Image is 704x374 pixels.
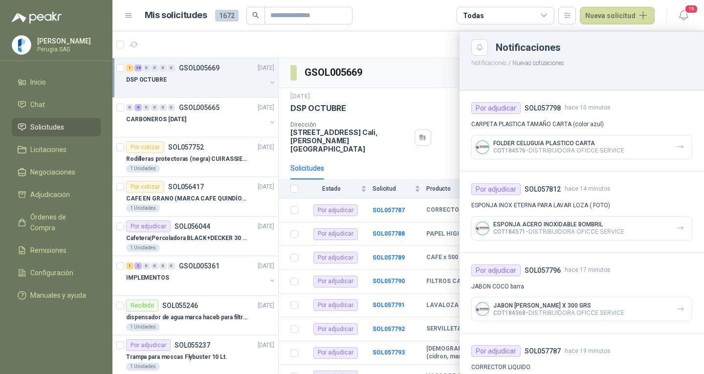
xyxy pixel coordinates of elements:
[12,140,101,159] a: Licitaciones
[12,185,101,204] a: Adjudicación
[30,144,66,155] span: Licitaciones
[252,12,259,19] span: search
[471,102,521,114] div: Por adjudicar
[493,309,526,316] span: COT184568
[12,286,101,305] a: Manuales y ayuda
[12,241,101,260] a: Remisiones
[12,264,101,282] a: Configuración
[463,10,484,21] div: Todas
[565,103,611,112] span: hace 10 minutos
[215,10,239,22] span: 1672
[684,4,698,14] span: 19
[493,309,624,316] p: - DISTRIBUIDORA OFICCE SERVICE
[37,46,98,52] p: Perugia SAS
[525,346,561,356] h4: SOL057787
[525,184,561,195] h4: SOL057812
[565,184,611,194] span: hace 14 minutos
[471,345,521,357] div: Por adjudicar
[12,36,31,54] img: Company Logo
[12,118,101,136] a: Solicitudes
[471,363,692,372] p: CORRECTOR LIQUIDO
[471,282,692,291] p: JABON COCO barra
[12,163,101,181] a: Negociaciones
[493,228,624,235] p: - DISTRIBUIDORA OFICCE SERVICE
[30,245,66,256] span: Remisiones
[30,290,86,301] span: Manuales y ayuda
[12,208,101,237] a: Órdenes de Compra
[525,103,561,113] h4: SOL057798
[471,39,488,56] button: Close
[30,267,73,278] span: Configuración
[493,302,624,309] p: JABON [PERSON_NAME] X 300 GRS
[471,201,692,210] p: ESPONJA INOX ETERNA PARA LAVAR LOZA ( FOTO)
[12,12,62,23] img: Logo peakr
[30,99,45,110] span: Chat
[471,183,521,195] div: Por adjudicar
[476,303,489,315] img: Company Logo
[565,265,611,275] span: hace 17 minutos
[493,228,526,235] span: COT184571
[476,222,489,235] img: Company Logo
[12,73,101,91] a: Inicio
[37,38,98,44] p: [PERSON_NAME]
[476,141,489,154] img: Company Logo
[493,147,526,154] span: COT184576
[493,221,624,228] p: ESPONJA ACERO INOXIDABLE BOMBRIL
[525,265,561,276] h4: SOL057796
[30,167,75,177] span: Negociaciones
[145,8,207,22] h1: Mis solicitudes
[493,147,624,154] p: - DISTRIBUIDORA OFICCE SERVICE
[675,7,692,24] button: 19
[12,95,101,114] a: Chat
[471,120,692,129] p: CARPETA PLASTICA TAMAÑO CARTA (color azul)
[460,56,704,68] p: / Nuevas cotizaciones
[30,189,70,200] span: Adjudicación
[30,77,46,88] span: Inicio
[565,347,611,356] span: hace 19 minutos
[30,212,91,233] span: Órdenes de Compra
[471,60,507,66] button: Notificaciones
[30,122,64,132] span: Solicitudes
[471,264,521,276] div: Por adjudicar
[496,43,692,52] div: Notificaciones
[580,7,655,24] button: Nueva solicitud
[493,140,624,147] p: FOLDER CELUGUIA PLASTICO CARTA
